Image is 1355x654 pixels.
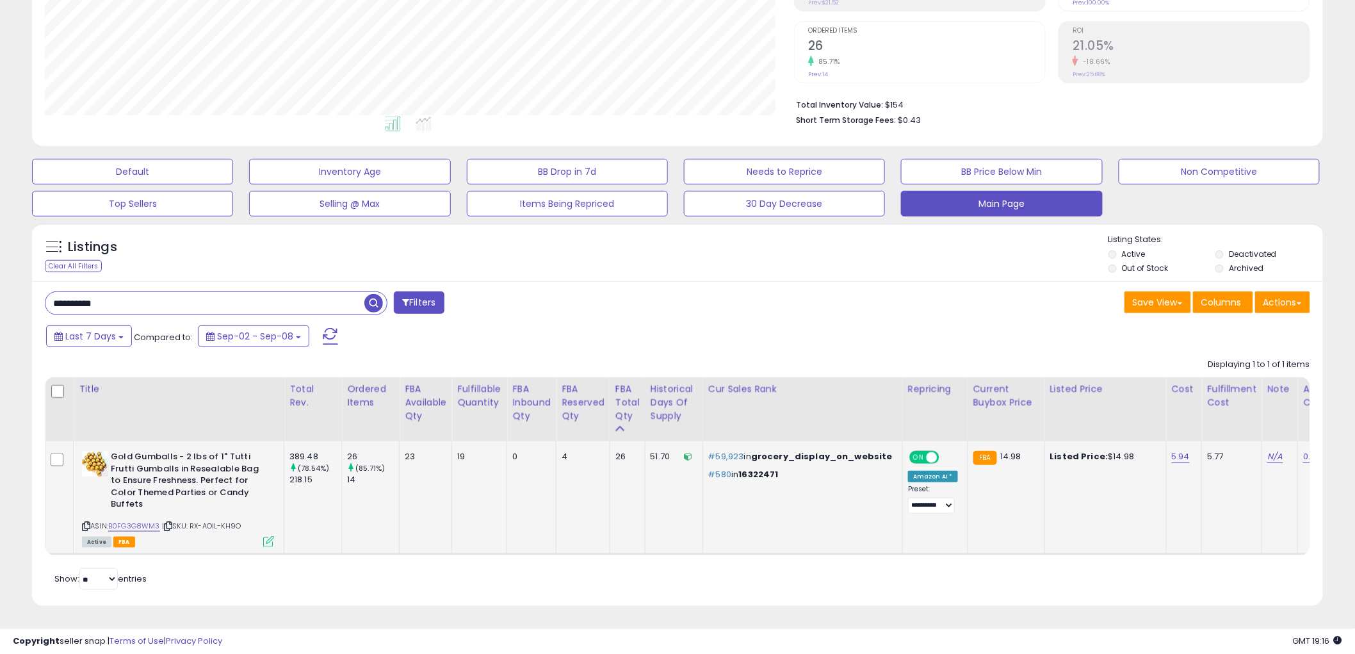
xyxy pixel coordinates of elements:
b: Listed Price: [1050,450,1108,462]
li: $154 [796,96,1301,111]
div: Amazon AI * [908,471,958,482]
a: 5.94 [1172,450,1190,463]
div: 14 [347,474,399,486]
div: Ordered Items [347,382,394,409]
b: Short Term Storage Fees: [796,115,896,126]
button: Actions [1255,291,1310,313]
div: 218.15 [289,474,341,486]
button: Filters [394,291,444,314]
button: Selling @ Max [249,191,450,217]
span: 14.98 [1000,450,1021,462]
small: FBA [973,451,997,465]
button: Top Sellers [32,191,233,217]
span: ROI [1073,28,1310,35]
b: Total Inventory Value: [796,99,883,110]
small: Prev: 14 [808,70,828,78]
small: -18.66% [1078,57,1110,67]
div: 26 [347,451,399,462]
p: Listing States: [1108,234,1323,246]
a: B0FG3G8WM3 [108,521,160,532]
a: 0.82 [1303,450,1321,463]
div: 0 [512,451,546,462]
span: Compared to: [134,331,193,343]
div: seller snap | | [13,635,222,648]
p: in [708,451,893,462]
h5: Listings [68,238,117,256]
div: Fulfillment Cost [1207,382,1256,409]
span: | SKU: RX-AOIL-KH9O [162,521,241,531]
span: Sep-02 - Sep-08 [217,330,293,343]
span: FBA [113,537,135,548]
button: Last 7 Days [46,325,132,347]
span: Ordered Items [808,28,1045,35]
img: 41cmTXJHClL._SL40_.jpg [82,451,108,477]
button: Items Being Repriced [467,191,668,217]
small: 85.71% [814,57,840,67]
span: All listings currently available for purchase on Amazon [82,537,111,548]
div: Title [79,382,279,396]
div: 23 [405,451,442,462]
a: Terms of Use [110,635,164,647]
label: Out of Stock [1122,263,1169,274]
button: Columns [1193,291,1253,313]
span: #59,923 [708,450,744,462]
small: Prev: 25.88% [1073,70,1105,78]
p: in [708,469,893,480]
label: Archived [1229,263,1263,274]
div: Fulfillable Quantity [457,382,501,409]
button: Sep-02 - Sep-08 [198,325,309,347]
span: Last 7 Days [65,330,116,343]
span: #580 [708,468,732,480]
button: 30 Day Decrease [684,191,885,217]
b: Gold Gumballs - 2 lbs of 1" Tutti Frutti Gumballs in Resealable Bag to Ensure Freshness. Perfect ... [111,451,266,514]
div: 4 [562,451,600,462]
button: Inventory Age [249,159,450,184]
a: Privacy Policy [166,635,222,647]
div: Note [1267,382,1292,396]
div: 51.70 [651,451,693,462]
div: Clear All Filters [45,260,102,272]
div: FBA Available Qty [405,382,446,423]
div: ASIN: [82,451,274,546]
div: FBA Reserved Qty [562,382,604,423]
div: Current Buybox Price [973,382,1039,409]
h2: 21.05% [1073,38,1310,56]
small: (85.71%) [355,463,385,473]
button: Save View [1124,291,1191,313]
a: N/A [1267,450,1283,463]
div: Displaying 1 to 1 of 1 items [1208,359,1310,371]
span: Show: entries [54,573,147,585]
div: Additional Cost [1303,382,1350,409]
button: Default [32,159,233,184]
div: 26 [615,451,635,462]
span: $0.43 [898,114,921,126]
span: grocery_display_on_website [751,450,893,462]
small: (78.54%) [298,463,329,473]
div: 389.48 [289,451,341,462]
div: Cost [1172,382,1197,396]
div: $14.98 [1050,451,1156,462]
button: Non Competitive [1119,159,1320,184]
span: Columns [1201,296,1242,309]
div: Cur Sales Rank [708,382,897,396]
button: Needs to Reprice [684,159,885,184]
div: Listed Price [1050,382,1161,396]
div: Historical Days Of Supply [651,382,697,423]
div: 19 [457,451,497,462]
div: FBA Total Qty [615,382,640,423]
div: 5.77 [1207,451,1252,462]
span: OFF [937,452,958,463]
button: BB Price Below Min [901,159,1102,184]
button: Main Page [901,191,1102,217]
h2: 26 [808,38,1045,56]
span: 16322471 [739,468,779,480]
div: Preset: [908,485,958,514]
div: Total Rev. [289,382,336,409]
label: Active [1122,249,1146,259]
strong: Copyright [13,635,60,647]
div: FBA inbound Qty [512,382,551,423]
span: ON [911,452,927,463]
label: Deactivated [1229,249,1277,259]
span: 2025-09-16 19:16 GMT [1293,635,1342,647]
button: BB Drop in 7d [467,159,668,184]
